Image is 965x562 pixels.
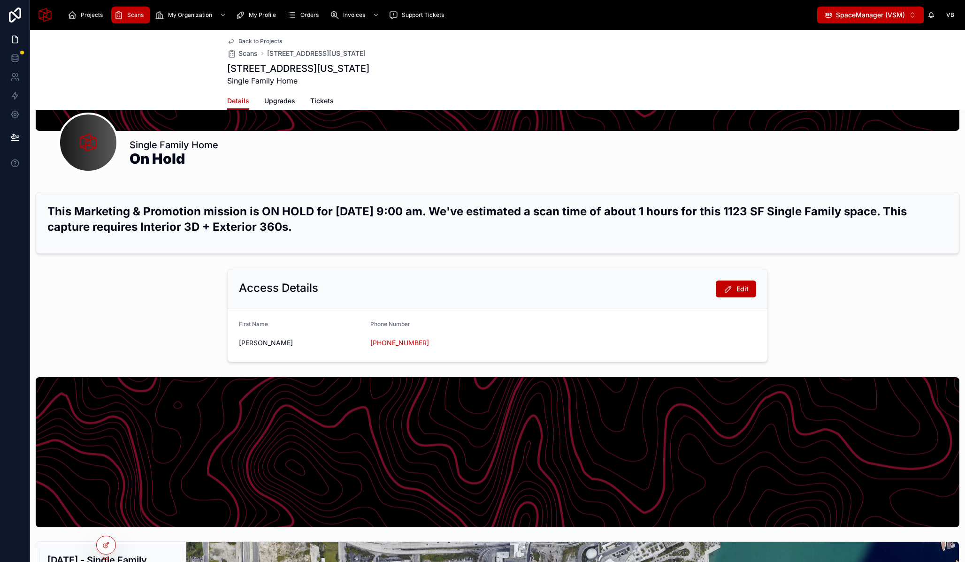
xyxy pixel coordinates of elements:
[402,11,444,19] span: Support Tickets
[227,49,258,58] a: Scans
[370,320,410,327] span: Phone Number
[111,7,150,23] a: Scans
[239,281,318,296] h2: Access Details
[227,75,369,86] span: Single Family Home
[65,7,109,23] a: Projects
[836,10,905,20] span: SpaceManager (VSM)
[264,92,295,111] a: Upgrades
[227,92,249,110] a: Details
[130,152,218,166] h1: On Hold
[310,96,334,106] span: Tickets
[946,11,954,19] span: VB
[343,11,365,19] span: Invoices
[267,49,366,58] a: [STREET_ADDRESS][US_STATE]
[130,138,218,152] h1: Single Family Home
[81,11,103,19] span: Projects
[716,281,756,297] button: Edit
[152,7,231,23] a: My Organization
[239,320,268,327] span: First Name
[227,38,282,45] a: Back to Projects
[386,7,451,23] a: Support Tickets
[817,7,924,23] button: Select Button
[327,7,384,23] a: Invoices
[238,38,282,45] span: Back to Projects
[370,338,429,348] a: [PHONE_NUMBER]
[239,338,363,348] span: [PERSON_NAME]
[168,11,212,19] span: My Organization
[238,49,258,58] span: Scans
[227,62,369,75] h1: [STREET_ADDRESS][US_STATE]
[38,8,53,23] img: App logo
[233,7,283,23] a: My Profile
[60,5,817,25] div: scrollable content
[249,11,276,19] span: My Profile
[300,11,319,19] span: Orders
[736,284,749,294] span: Edit
[264,96,295,106] span: Upgrades
[310,92,334,111] a: Tickets
[284,7,325,23] a: Orders
[47,204,948,235] h2: This Marketing & Promotion mission is ON HOLD for [DATE] 9:00 am. We've estimated a scan time of ...
[227,96,249,106] span: Details
[127,11,144,19] span: Scans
